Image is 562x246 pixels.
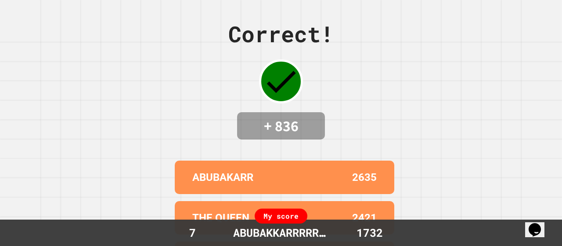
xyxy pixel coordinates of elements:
div: ABUBAKKARRRRRRR [224,224,337,241]
div: 7 [160,224,224,241]
p: ABUBAKARR [192,169,253,185]
div: 1732 [338,224,402,241]
div: Correct! [228,18,334,51]
p: 2421 [352,210,377,226]
div: My score [255,209,307,224]
h4: + 836 [246,117,316,135]
p: 2635 [352,169,377,185]
iframe: chat widget [525,211,553,237]
p: THE QUEEN [192,210,249,226]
